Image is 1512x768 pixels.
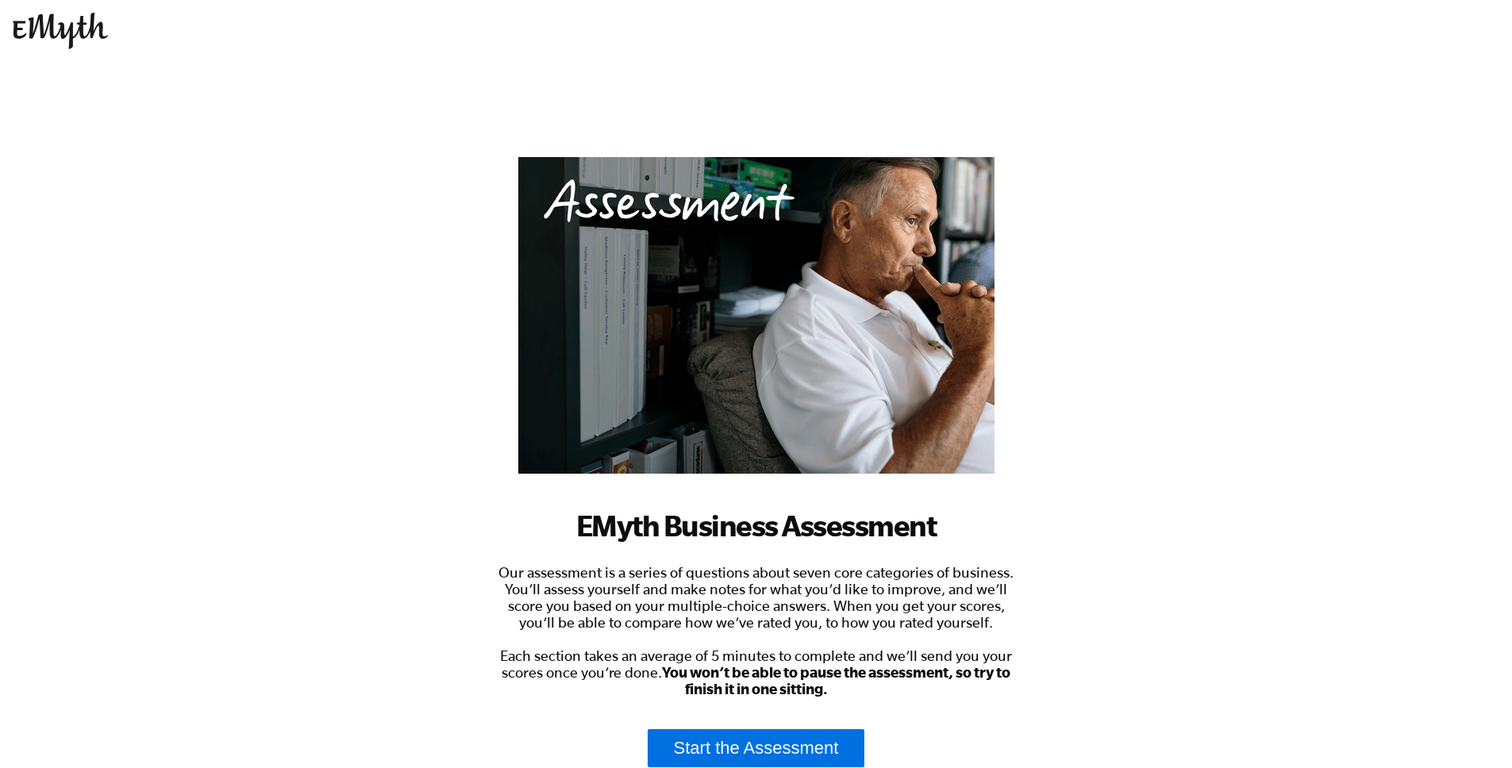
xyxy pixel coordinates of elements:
span: Our assessment is a series of questions about seven core categories of business. You’ll assess yo... [498,564,1014,697]
iframe: Chat Widget [1433,692,1512,768]
strong: You won’t be able to pause the assessment, so try to finish it in one sitting. [662,664,1010,697]
img: EMyth [13,13,108,49]
h1: EMyth Business Assessment [494,508,1018,543]
img: business-systems-assessment [518,157,995,474]
a: Start the Assessment [648,729,865,767]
